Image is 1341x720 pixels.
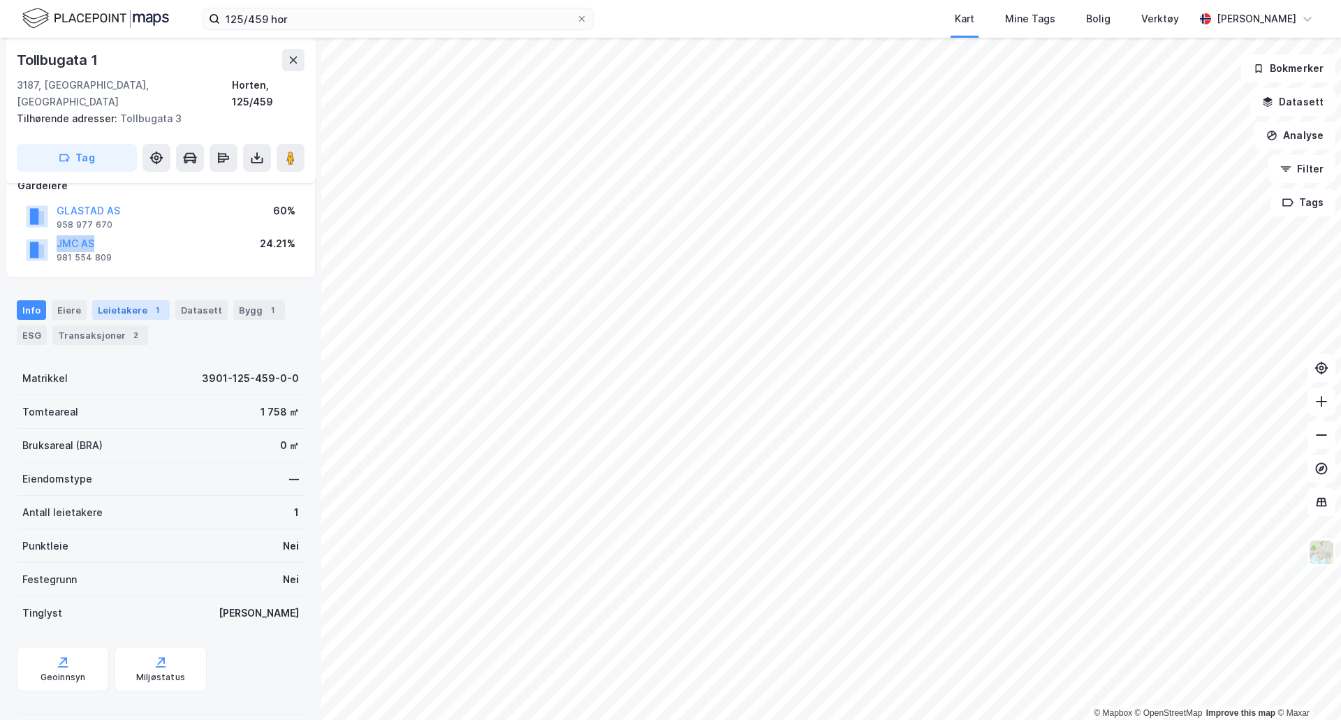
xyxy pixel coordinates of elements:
div: 60% [273,203,295,219]
span: Tilhørende adresser: [17,112,120,124]
button: Filter [1268,155,1335,183]
div: Kontrollprogram for chat [1271,653,1341,720]
div: 2 [129,328,142,342]
img: Z [1308,539,1335,566]
div: Miljøstatus [136,672,185,683]
div: Bolig [1086,10,1111,27]
div: 958 977 670 [57,219,112,230]
div: 3901-125-459-0-0 [202,370,299,387]
a: Improve this map [1206,708,1275,718]
div: [PERSON_NAME] [219,605,299,622]
div: Nei [283,571,299,588]
div: Tinglyst [22,605,62,622]
div: Nei [283,538,299,554]
div: Gårdeiere [17,177,304,194]
div: Horten, 125/459 [232,77,305,110]
div: ESG [17,325,47,345]
img: logo.f888ab2527a4732fd821a326f86c7f29.svg [22,6,169,31]
input: Søk på adresse, matrikkel, gårdeiere, leietakere eller personer [220,8,576,29]
button: Datasett [1250,88,1335,116]
button: Analyse [1254,122,1335,149]
div: 24.21% [260,235,295,252]
div: 1 [294,504,299,521]
a: Mapbox [1094,708,1132,718]
div: Leietakere [92,300,170,320]
div: 1 [265,303,279,317]
div: Transaksjoner [52,325,148,345]
div: Eiendomstype [22,471,92,487]
div: Tomteareal [22,404,78,420]
div: Tollbugata 1 [17,49,101,71]
div: Verktøy [1141,10,1179,27]
div: Tollbugata 3 [17,110,293,127]
div: Kart [955,10,974,27]
div: Festegrunn [22,571,77,588]
div: — [289,471,299,487]
div: Bygg [233,300,285,320]
div: Eiere [52,300,87,320]
div: 981 554 809 [57,252,112,263]
button: Bokmerker [1241,54,1335,82]
div: 0 ㎡ [280,437,299,454]
div: Antall leietakere [22,504,103,521]
div: [PERSON_NAME] [1217,10,1296,27]
div: Bruksareal (BRA) [22,437,103,454]
a: OpenStreetMap [1135,708,1203,718]
div: 1 758 ㎡ [261,404,299,420]
div: Mine Tags [1005,10,1055,27]
button: Tag [17,144,137,172]
div: 3187, [GEOGRAPHIC_DATA], [GEOGRAPHIC_DATA] [17,77,232,110]
div: Info [17,300,46,320]
div: Geoinnsyn [41,672,86,683]
div: Punktleie [22,538,68,554]
button: Tags [1270,189,1335,216]
div: Matrikkel [22,370,68,387]
div: 1 [150,303,164,317]
div: Datasett [175,300,228,320]
iframe: Chat Widget [1271,653,1341,720]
